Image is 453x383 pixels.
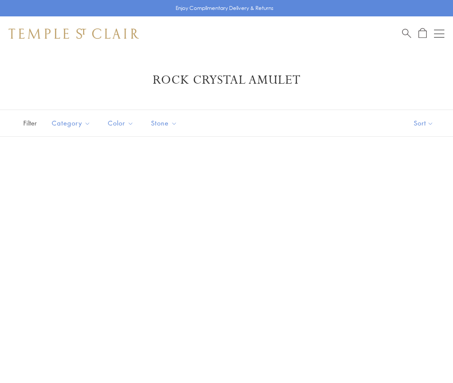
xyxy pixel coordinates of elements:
[145,113,184,133] button: Stone
[176,4,274,13] p: Enjoy Complimentary Delivery & Returns
[9,28,139,39] img: Temple St. Clair
[434,28,444,39] button: Open navigation
[402,28,411,39] a: Search
[418,28,427,39] a: Open Shopping Bag
[22,72,431,88] h1: Rock Crystal Amulet
[394,110,453,136] button: Show sort by
[104,118,140,129] span: Color
[101,113,140,133] button: Color
[47,118,97,129] span: Category
[45,113,97,133] button: Category
[147,118,184,129] span: Stone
